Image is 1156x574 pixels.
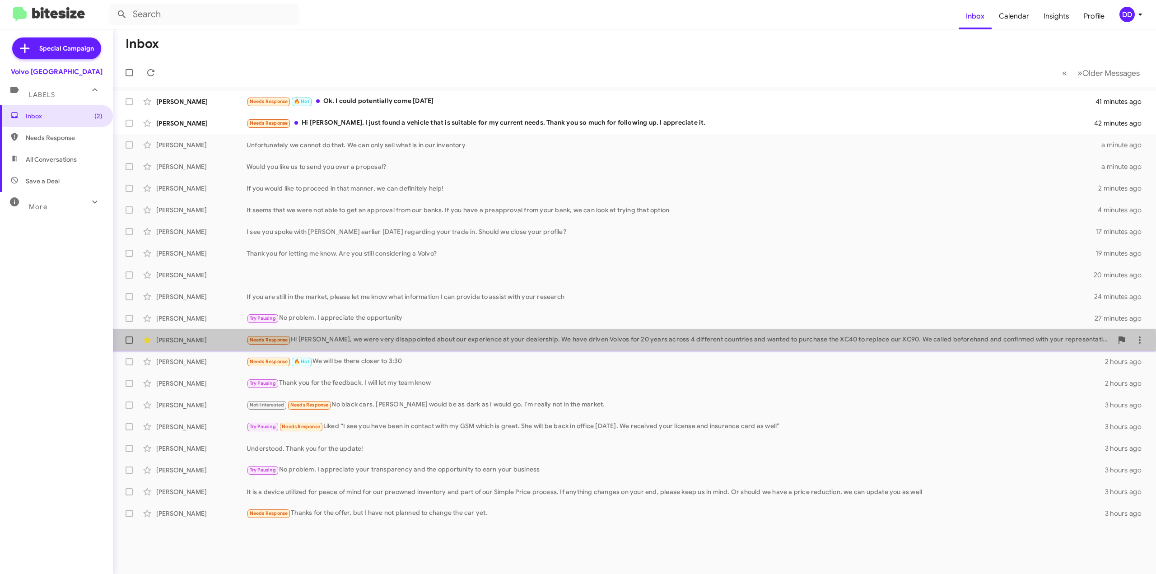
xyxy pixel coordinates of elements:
span: Try Pausing [250,467,276,473]
div: No black cars. [PERSON_NAME] would be as dark as I would go. I'm really not in the market. [247,400,1103,410]
div: Thank you for letting me know. Are you still considering a Volvo? [247,249,1095,258]
button: DD [1112,7,1146,22]
span: « [1062,67,1067,79]
div: It seems that we were not able to get an approval from our banks. If you have a preapproval from ... [247,205,1098,215]
div: 17 minutes ago [1095,227,1149,236]
span: Needs Response [282,424,320,429]
span: Needs Response [250,120,288,126]
div: If you would like to proceed in that manner, we can definitely help! [247,184,1098,193]
div: 3 hours ago [1103,487,1149,496]
div: Would you like us to send you over a proposal? [247,162,1101,171]
span: (2) [94,112,103,121]
button: Next [1072,64,1145,82]
span: Try Pausing [250,424,276,429]
div: I see you spoke with [PERSON_NAME] earlier [DATE] regarding your trade in. Should we close your p... [247,227,1095,236]
div: [PERSON_NAME] [156,119,247,128]
input: Search [109,4,299,25]
div: [PERSON_NAME] [156,162,247,171]
span: Needs Response [26,133,103,142]
div: No problem, I appreciate the opportunity [247,313,1095,323]
span: Save a Deal [26,177,60,186]
a: Special Campaign [12,37,101,59]
div: [PERSON_NAME] [156,379,247,388]
div: Unfortunately we cannot do that. We can only sell what is in our inventory [247,140,1101,149]
div: Thanks for the offer, but I have not planned to change the car yet. [247,508,1103,518]
a: Calendar [992,3,1036,29]
span: Try Pausing [250,380,276,386]
span: More [29,203,47,211]
span: All Conversations [26,155,77,164]
div: 3 hours ago [1103,509,1149,518]
div: [PERSON_NAME] [156,227,247,236]
span: Needs Response [250,337,288,343]
span: Needs Response [250,98,288,104]
div: 2 hours ago [1103,379,1149,388]
div: [PERSON_NAME] [156,271,247,280]
div: [PERSON_NAME] [156,509,247,518]
span: Labels [29,91,55,99]
div: [PERSON_NAME] [156,292,247,301]
div: [PERSON_NAME] [156,422,247,431]
a: Insights [1036,3,1077,29]
div: We will be there closer to 3:30 [247,356,1103,367]
div: DD [1119,7,1135,22]
span: Needs Response [290,402,329,408]
div: [PERSON_NAME] [156,487,247,496]
div: [PERSON_NAME] [156,314,247,323]
a: Profile [1077,3,1112,29]
div: [PERSON_NAME] [156,97,247,106]
div: Hi [PERSON_NAME], I just found a vehicle that is suitable for my current needs. Thank you so much... [247,118,1095,128]
h1: Inbox [126,37,159,51]
span: Older Messages [1082,68,1140,78]
div: 41 minutes ago [1095,97,1149,106]
div: 19 minutes ago [1095,249,1149,258]
nav: Page navigation example [1057,64,1145,82]
span: Not-Interested [250,402,284,408]
div: 3 hours ago [1103,401,1149,410]
span: Try Pausing [250,315,276,321]
div: It is a device utilized for peace of mind for our preowned inventory and part of our Simple Price... [247,487,1103,496]
div: [PERSON_NAME] [156,184,247,193]
div: [PERSON_NAME] [156,140,247,149]
div: 3 hours ago [1103,422,1149,431]
button: Previous [1057,64,1072,82]
div: [PERSON_NAME] [156,444,247,453]
span: 🔥 Hot [294,359,309,364]
span: Special Campaign [39,44,94,53]
span: » [1077,67,1082,79]
div: Ok. I could potentially come [DATE] [247,96,1095,107]
span: Needs Response [250,510,288,516]
div: [PERSON_NAME] [156,466,247,475]
div: 4 minutes ago [1098,205,1149,215]
div: Liked “I see you have been in contact with my GSM which is great. She will be back in office [DAT... [247,421,1103,432]
div: 2 minutes ago [1098,184,1149,193]
span: 🔥 Hot [294,98,309,104]
div: Hi [PERSON_NAME], we were very disappointed about our experience at your dealership. We have driv... [247,335,1113,345]
div: [PERSON_NAME] [156,401,247,410]
div: 42 minutes ago [1095,119,1149,128]
div: 24 minutes ago [1095,292,1149,301]
div: [PERSON_NAME] [156,357,247,366]
div: 2 hours ago [1103,357,1149,366]
div: No problem, I appreciate your transparency and the opportunity to earn your business [247,465,1103,475]
div: [PERSON_NAME] [156,205,247,215]
div: [PERSON_NAME] [156,336,247,345]
div: [PERSON_NAME] [156,249,247,258]
div: 3 hours ago [1103,466,1149,475]
div: Thank you for the feedback, I will let my team know [247,378,1103,388]
a: Inbox [959,3,992,29]
div: 27 minutes ago [1095,314,1149,323]
div: Volvo [GEOGRAPHIC_DATA] [11,67,103,76]
div: a minute ago [1101,140,1149,149]
div: Understood. Thank you for the update! [247,444,1103,453]
span: Inbox [26,112,103,121]
div: If you are still in the market, please let me know what information I can provide to assist with ... [247,292,1095,301]
span: Needs Response [250,359,288,364]
div: 20 minutes ago [1095,271,1149,280]
div: 3 hours ago [1103,444,1149,453]
div: a minute ago [1101,162,1149,171]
